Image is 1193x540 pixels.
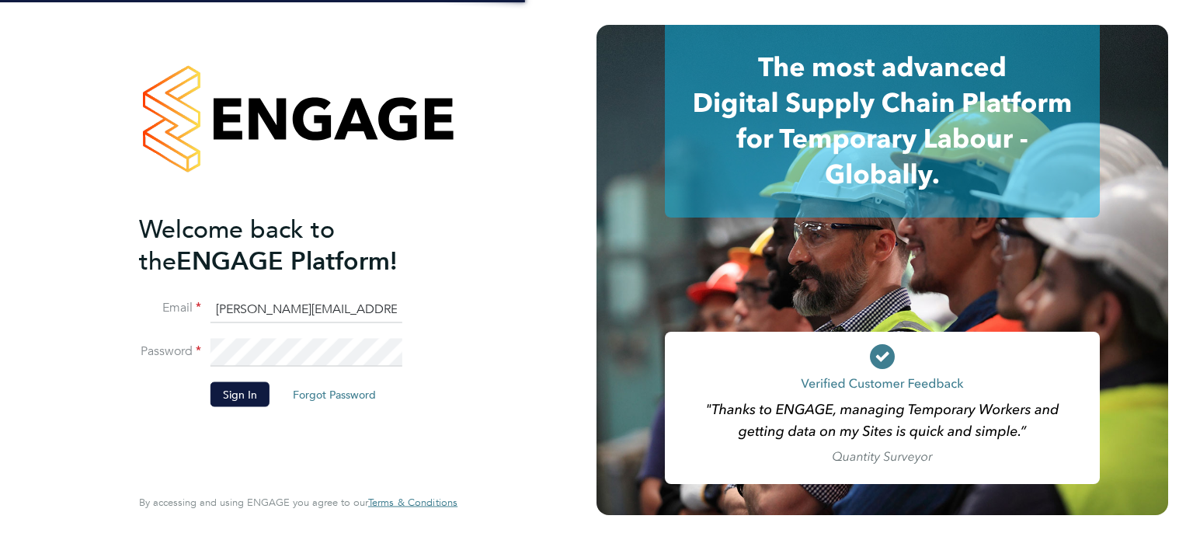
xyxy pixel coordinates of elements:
button: Forgot Password [280,382,388,407]
button: Sign In [210,382,270,407]
h2: ENGAGE Platform! [139,213,442,277]
span: Welcome back to the [139,214,335,276]
input: Enter your work email... [210,295,402,323]
label: Password [139,343,201,360]
a: Terms & Conditions [368,496,457,509]
label: Email [139,300,201,316]
span: By accessing and using ENGAGE you agree to our [139,496,457,509]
